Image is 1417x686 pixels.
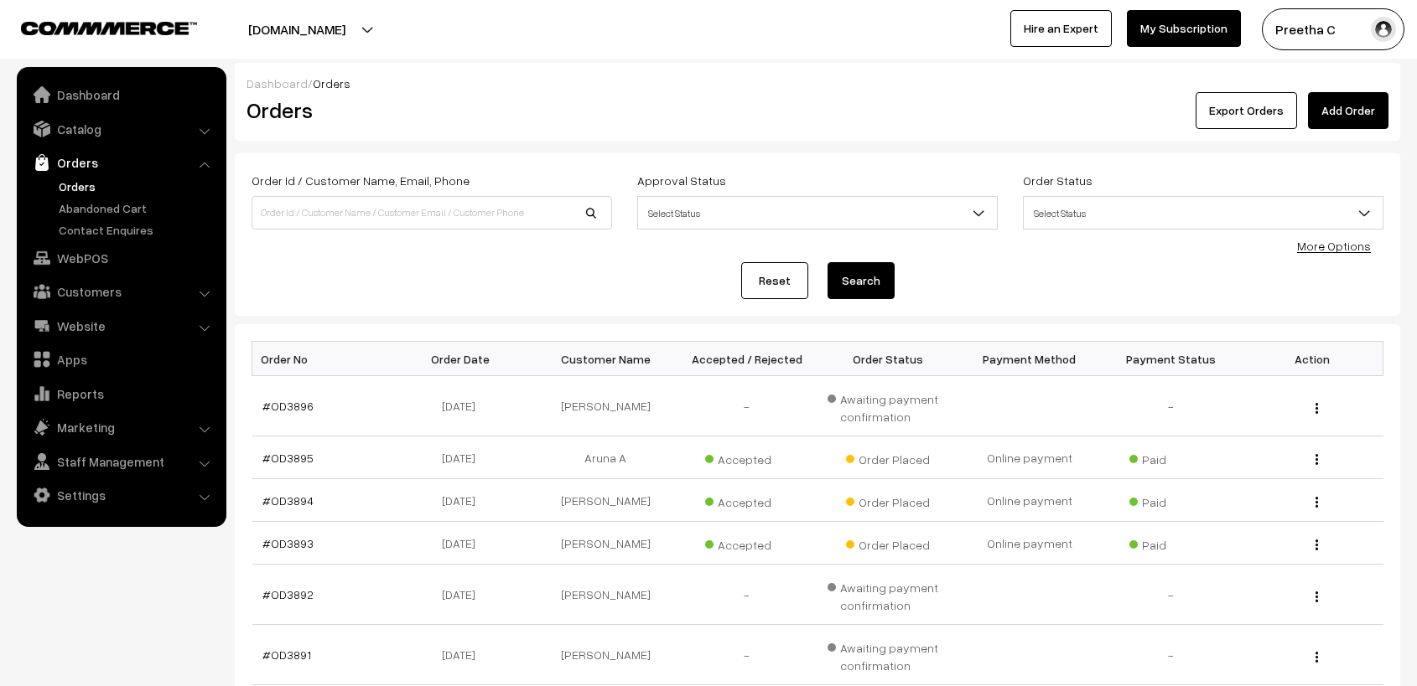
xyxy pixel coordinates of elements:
[393,479,535,522] td: [DATE]
[1316,497,1318,508] img: Menu
[21,379,221,409] a: Reports
[1100,376,1242,436] td: -
[1100,342,1242,376] th: Payment Status
[535,625,677,685] td: [PERSON_NAME]
[959,522,1101,565] td: Online payment
[1100,565,1242,625] td: -
[21,480,221,510] a: Settings
[535,376,677,436] td: [PERSON_NAME]
[535,479,677,522] td: [PERSON_NAME]
[1010,10,1112,47] a: Hire an Expert
[846,489,930,511] span: Order Placed
[21,147,221,178] a: Orders
[21,22,197,34] img: COMMMERCE
[393,522,535,565] td: [DATE]
[54,178,221,195] a: Orders
[21,80,221,110] a: Dashboard
[741,262,808,299] a: Reset
[1316,454,1318,465] img: Menu
[1196,92,1297,129] button: Export Orders
[262,587,314,601] a: #OD3892
[393,625,535,685] td: [DATE]
[54,199,221,217] a: Abandoned Cart
[262,647,311,662] a: #OD3891
[705,532,789,554] span: Accepted
[313,76,350,90] span: Orders
[1129,446,1213,468] span: Paid
[676,565,817,625] td: -
[393,565,535,625] td: [DATE]
[21,114,221,144] a: Catalog
[828,262,895,299] button: Search
[676,342,817,376] th: Accepted / Rejected
[535,565,677,625] td: [PERSON_NAME]
[676,376,817,436] td: -
[817,342,959,376] th: Order Status
[262,399,314,413] a: #OD3896
[1316,591,1318,602] img: Menu
[21,412,221,442] a: Marketing
[637,196,998,230] span: Select Status
[1023,196,1383,230] span: Select Status
[1242,342,1383,376] th: Action
[21,311,221,341] a: Website
[535,342,677,376] th: Customer Name
[1316,652,1318,663] img: Menu
[262,451,314,465] a: #OD3895
[21,17,168,37] a: COMMMERCE
[959,342,1101,376] th: Payment Method
[637,172,726,189] label: Approval Status
[638,199,997,228] span: Select Status
[393,436,535,479] td: [DATE]
[21,276,221,307] a: Customers
[247,97,610,123] h2: Orders
[1024,199,1383,228] span: Select Status
[21,344,221,374] a: Apps
[247,76,308,90] a: Dashboard
[252,172,470,189] label: Order Id / Customer Name, Email, Phone
[189,8,404,50] button: [DOMAIN_NAME]
[535,436,677,479] td: Aruna A
[247,75,1388,92] div: /
[21,243,221,273] a: WebPOS
[54,221,221,239] a: Contact Enquires
[959,479,1101,522] td: Online payment
[1023,172,1093,189] label: Order Status
[1127,10,1241,47] a: My Subscription
[1316,539,1318,550] img: Menu
[262,493,314,508] a: #OD3894
[1129,532,1213,554] span: Paid
[959,436,1101,479] td: Online payment
[828,386,949,426] span: Awaiting payment confirmation
[828,575,949,614] span: Awaiting payment confirmation
[1297,239,1371,253] a: More Options
[676,625,817,685] td: -
[535,522,677,565] td: [PERSON_NAME]
[1316,403,1318,414] img: Menu
[393,342,535,376] th: Order Date
[21,446,221,477] a: Staff Management
[705,489,789,511] span: Accepted
[1308,92,1388,129] a: Add Order
[705,446,789,468] span: Accepted
[828,635,949,674] span: Awaiting payment confirmation
[1100,625,1242,685] td: -
[252,342,394,376] th: Order No
[846,446,930,468] span: Order Placed
[1262,8,1404,50] button: Preetha C
[252,196,612,230] input: Order Id / Customer Name / Customer Email / Customer Phone
[262,536,314,550] a: #OD3893
[846,532,930,554] span: Order Placed
[1371,17,1396,42] img: user
[393,376,535,436] td: [DATE]
[1129,489,1213,511] span: Paid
